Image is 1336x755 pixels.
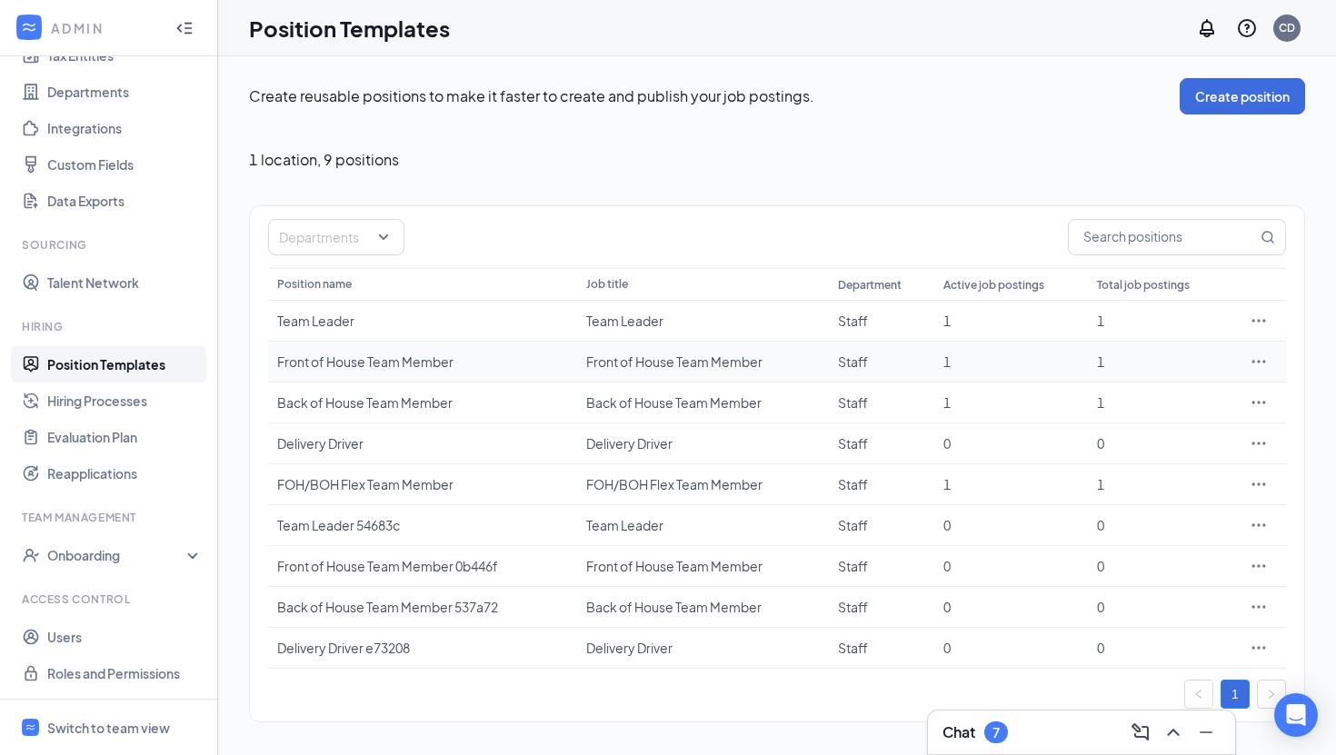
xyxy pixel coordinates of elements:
div: Front of House Team Member [586,353,820,371]
td: Staff [829,382,934,423]
td: Staff [829,546,934,587]
div: 1 [943,475,1079,493]
td: Staff [829,628,934,669]
a: Users [47,619,203,655]
a: Evaluation Plan [47,419,203,455]
svg: Ellipses [1250,393,1268,412]
svg: Minimize [1195,721,1217,743]
th: Active job postings [934,268,1088,301]
div: 0 [943,557,1079,575]
div: 0 [1097,516,1222,534]
span: Position name [277,277,352,291]
h3: Chat [942,722,975,742]
div: Onboarding [47,546,187,564]
svg: WorkstreamLogo [25,721,36,733]
div: Front of House Team Member 0b446f [277,557,568,575]
svg: MagnifyingGlass [1261,230,1275,244]
span: Job title [586,277,628,291]
div: Delivery Driver [586,639,820,657]
svg: QuestionInfo [1236,17,1258,39]
button: ChevronUp [1159,718,1188,747]
svg: Ellipses [1250,434,1268,452]
a: Departments [47,74,203,110]
div: Back of House Team Member [586,598,820,616]
a: Position Templates [47,346,203,382]
div: Team Leader [277,312,568,330]
a: 1 [1221,680,1249,708]
div: Sourcing [22,237,199,253]
a: Roles and Permissions [47,655,203,691]
a: Talent Network [47,264,203,301]
svg: Ellipses [1250,639,1268,657]
div: Delivery Driver [277,434,568,452]
div: 1 [1097,393,1222,412]
input: Search positions [1069,220,1257,254]
div: Back of House Team Member 537a72 [277,598,568,616]
svg: Ellipses [1250,598,1268,616]
svg: Ellipses [1250,557,1268,575]
svg: UserCheck [22,546,40,564]
button: Minimize [1191,718,1221,747]
div: 0 [1097,598,1222,616]
button: right [1257,680,1286,709]
a: Integrations [47,110,203,146]
div: Delivery Driver e73208 [277,639,568,657]
div: Team Leader [586,516,820,534]
div: 0 [943,516,1079,534]
a: Custom Fields [47,146,203,183]
th: Total job postings [1088,268,1231,301]
li: 1 [1221,680,1250,709]
svg: ChevronUp [1162,721,1184,743]
div: Switch to team view [47,719,170,737]
li: Previous Page [1184,680,1213,709]
th: Department [829,268,934,301]
svg: Ellipses [1250,353,1268,371]
td: Staff [829,342,934,382]
div: 1 [943,312,1079,330]
div: 0 [943,639,1079,657]
a: Reapplications [47,455,203,492]
button: Create position [1180,78,1305,114]
div: FOH/BOH Flex Team Member [277,475,568,493]
div: Team Leader 54683c [277,516,568,534]
div: CD [1279,20,1295,35]
div: 0 [1097,639,1222,657]
td: Staff [829,301,934,342]
div: Front of House Team Member [277,353,568,371]
div: 7 [992,725,1000,740]
div: 1 [1097,312,1222,330]
svg: Collapse [175,19,194,37]
p: Create reusable positions to make it faster to create and publish your job postings. [249,86,1180,106]
div: FOH/BOH Flex Team Member [586,475,820,493]
div: 1 [1097,353,1222,371]
div: 1 [943,393,1079,412]
svg: Notifications [1196,17,1218,39]
div: 0 [1097,557,1222,575]
div: Hiring [22,319,199,334]
div: Team Management [22,510,199,525]
td: Staff [829,464,934,505]
div: 0 [1097,434,1222,452]
li: Next Page [1257,680,1286,709]
button: left [1184,680,1213,709]
span: right [1266,689,1277,700]
div: 0 [943,598,1079,616]
div: ADMIN [51,19,159,37]
div: Front of House Team Member [586,557,820,575]
td: Staff [829,587,934,628]
span: 1 location , 9 positions [249,151,399,169]
svg: ComposeMessage [1130,721,1152,743]
svg: Ellipses [1250,312,1268,330]
div: Back of House Team Member [586,393,820,412]
div: Open Intercom Messenger [1274,693,1318,737]
span: left [1193,689,1204,700]
svg: Ellipses [1250,475,1268,493]
div: Access control [22,591,199,607]
div: Team Leader [586,312,820,330]
button: ComposeMessage [1126,718,1155,747]
svg: WorkstreamLogo [20,18,38,36]
div: Back of House Team Member [277,393,568,412]
td: Staff [829,505,934,546]
h1: Position Templates [249,13,450,44]
svg: Ellipses [1250,516,1268,534]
